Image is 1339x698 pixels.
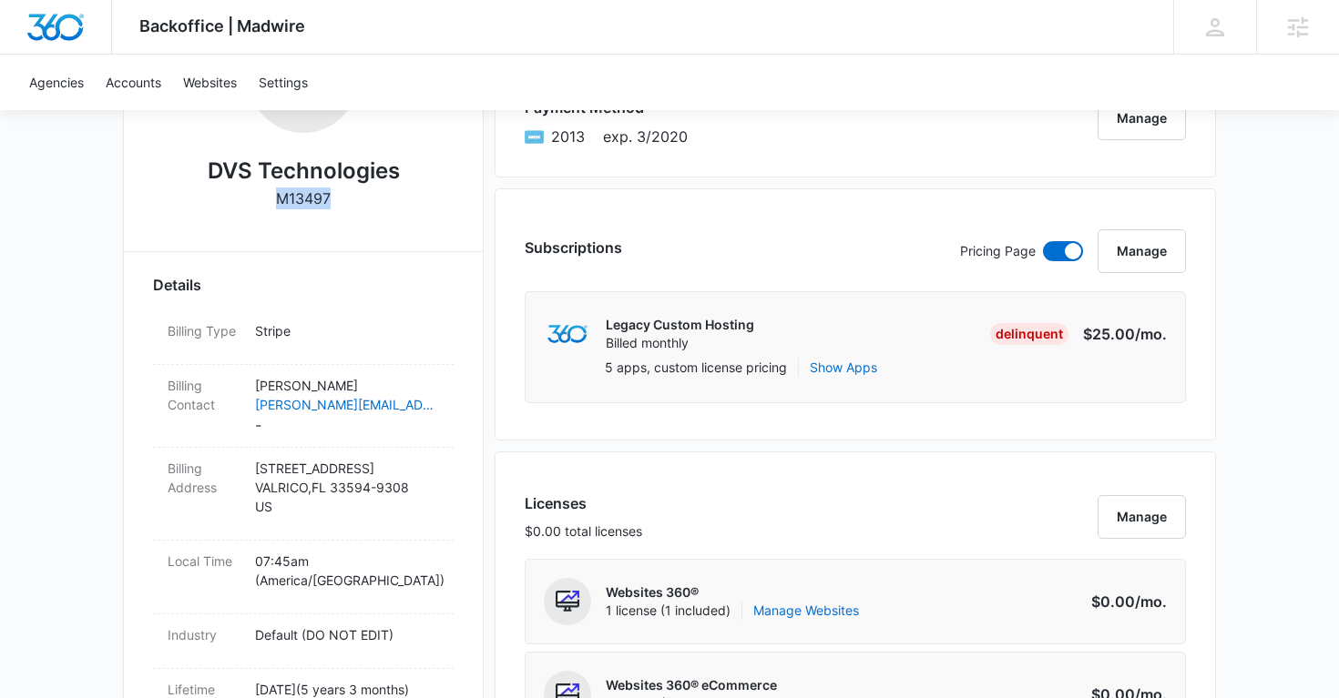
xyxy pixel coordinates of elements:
[95,55,172,110] a: Accounts
[153,614,454,669] div: IndustryDefault (DO NOT EDIT)
[18,55,95,110] a: Agencies
[139,16,305,35] span: Backoffice | Madwire
[255,376,439,436] dd: -
[168,459,240,497] dt: Billing Address
[153,541,454,614] div: Local Time07:45am (America/[GEOGRAPHIC_DATA])
[605,358,787,377] p: 5 apps, custom license pricing
[255,625,439,644] p: Default (DO NOT EDIT)
[153,310,454,365] div: Billing TypeStripe
[1098,495,1186,539] button: Manage
[1098,229,1186,273] button: Manage
[255,551,439,590] p: 07:45am ( America/[GEOGRAPHIC_DATA] )
[153,274,201,296] span: Details
[153,365,454,448] div: Billing Contact[PERSON_NAME][PERSON_NAME][EMAIL_ADDRESS][DOMAIN_NAME]-
[525,492,642,514] h3: Licenses
[960,241,1036,261] p: Pricing Page
[606,316,754,334] p: Legacy Custom Hosting
[606,676,777,694] p: Websites 360® eCommerce
[606,583,859,602] p: Websites 360®
[255,321,439,340] p: Stripe
[1081,591,1167,612] p: $0.00
[168,625,240,644] dt: Industry
[248,55,319,110] a: Settings
[168,551,240,571] dt: Local Time
[255,395,439,414] a: [PERSON_NAME][EMAIL_ADDRESS][DOMAIN_NAME]
[603,126,688,147] span: exp. 3/2020
[255,459,439,516] p: [STREET_ADDRESS] VALRICO , FL 33594-9308 US
[168,321,240,340] dt: Billing Type
[606,334,754,352] p: Billed monthly
[990,323,1068,345] div: Delinquent
[1135,592,1167,611] span: /mo.
[208,155,400,187] h2: DVS Technologies
[255,376,439,395] p: [PERSON_NAME]
[810,358,877,377] button: Show Apps
[1098,96,1186,140] button: Manage
[1135,325,1167,343] span: /mo.
[606,602,859,620] span: 1 license (1 included)
[753,602,859,620] a: Manage Websites
[172,55,248,110] a: Websites
[525,237,622,258] h3: Subscriptions
[551,126,585,147] span: American Express ending with
[547,325,587,344] img: marketing360Logo
[153,448,454,541] div: Billing Address[STREET_ADDRESS]VALRICO,FL 33594-9308US
[525,521,642,541] p: $0.00 total licenses
[276,187,331,209] p: M13497
[1081,323,1167,345] p: $25.00
[168,376,240,414] dt: Billing Contact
